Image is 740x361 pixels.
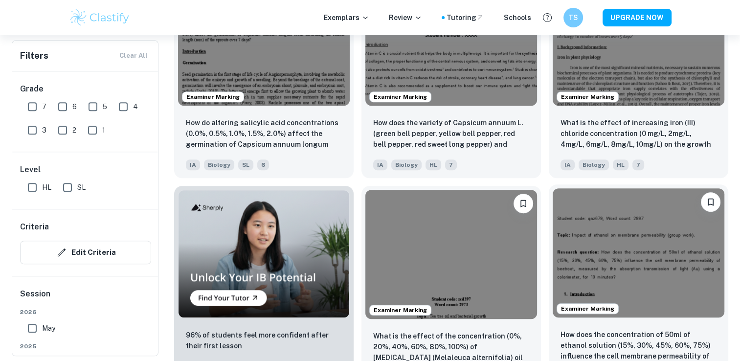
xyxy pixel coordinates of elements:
[72,125,76,135] span: 2
[103,101,107,112] span: 5
[20,241,151,264] button: Edit Criteria
[373,159,387,170] span: IA
[391,159,422,170] span: Biology
[701,192,720,212] button: Bookmark
[632,159,644,170] span: 7
[561,159,575,170] span: IA
[370,92,431,101] span: Examiner Marking
[182,92,244,101] span: Examiner Marking
[561,117,717,151] p: What is the effect of increasing iron (III) chloride concentration (0 mg/L, 2mg/L, 4mg/L, 6mg/L, ...
[186,159,200,170] span: IA
[42,125,46,135] span: 3
[77,182,86,193] span: SL
[42,182,51,193] span: HL
[42,101,46,112] span: 7
[186,117,342,151] p: How do altering salicylic acid concentrations (0.0%, 0.5%, 1.0%, 1.5%, 2.0%) affect the germinati...
[557,92,618,101] span: Examiner Marking
[204,159,234,170] span: Biology
[72,101,77,112] span: 6
[20,83,151,95] h6: Grade
[613,159,628,170] span: HL
[238,159,253,170] span: SL
[514,194,533,213] button: Bookmark
[567,12,579,23] h6: TS
[426,159,441,170] span: HL
[539,9,556,26] button: Help and Feedback
[133,101,138,112] span: 4
[563,8,583,27] button: TS
[20,49,48,63] h6: Filters
[20,342,151,351] span: 2025
[69,8,131,27] img: Clastify logo
[20,164,151,176] h6: Level
[42,323,55,334] span: May
[370,306,431,315] span: Examiner Marking
[447,12,484,23] a: Tutoring
[504,12,531,23] a: Schools
[553,188,724,317] img: Biology IA example thumbnail: How does the concentration of 50ml of et
[579,159,609,170] span: Biology
[445,159,457,170] span: 7
[20,288,151,308] h6: Session
[186,330,342,351] p: 96% of students feel more confident after their first lesson
[102,125,105,135] span: 1
[20,308,151,316] span: 2026
[20,221,49,233] h6: Criteria
[365,190,537,318] img: Biology IA example thumbnail: What is the effect of the concentration
[178,190,350,317] img: Thumbnail
[257,159,269,170] span: 6
[389,12,422,23] p: Review
[603,9,672,26] button: UPGRADE NOW
[324,12,369,23] p: Exemplars
[557,304,618,313] span: Examiner Marking
[373,117,529,151] p: How does the variety of Capsicum annuum L. (green bell pepper, yellow bell pepper, red bell peppe...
